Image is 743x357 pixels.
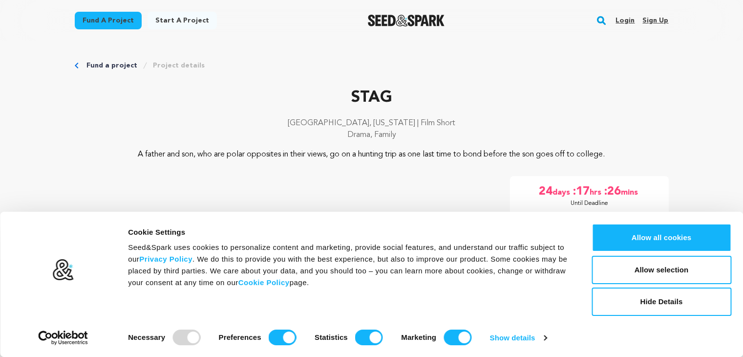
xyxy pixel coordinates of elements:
a: Privacy Policy [139,255,192,263]
span: days [552,184,572,200]
a: Project details [153,61,205,70]
strong: Statistics [315,333,348,341]
p: [GEOGRAPHIC_DATA], [US_STATE] | Film Short [75,117,669,129]
span: hrs [590,184,603,200]
a: Fund a project [75,12,142,29]
a: Sign up [642,13,668,28]
button: Allow selection [592,256,731,284]
a: Seed&Spark Homepage [368,15,445,26]
a: Fund a project [86,61,137,70]
button: Allow all cookies [592,223,731,252]
p: STAG [75,86,669,110]
span: mins [621,184,640,200]
a: Show details [490,331,547,345]
a: Start a project [148,12,217,29]
span: :26 [603,184,621,200]
a: Login [616,13,635,28]
div: Cookie Settings [128,226,570,238]
span: :17 [572,184,590,200]
div: Breadcrumb [75,61,669,70]
p: Drama, Family [75,129,669,141]
img: Seed&Spark Logo Dark Mode [368,15,445,26]
span: 24 [539,184,552,200]
p: Until Deadline [571,200,608,207]
a: Usercentrics Cookiebot - opens in a new window [21,331,106,345]
button: Hide Details [592,288,731,316]
strong: Preferences [219,333,261,341]
img: logo [52,259,74,281]
p: A father and son, who are polar opposites in their views, go on a hunting trip as one last time t... [134,149,609,160]
a: Cookie Policy [238,278,290,287]
strong: Marketing [401,333,436,341]
strong: Necessary [128,333,165,341]
div: Seed&Spark uses cookies to personalize content and marketing, provide social features, and unders... [128,242,570,289]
